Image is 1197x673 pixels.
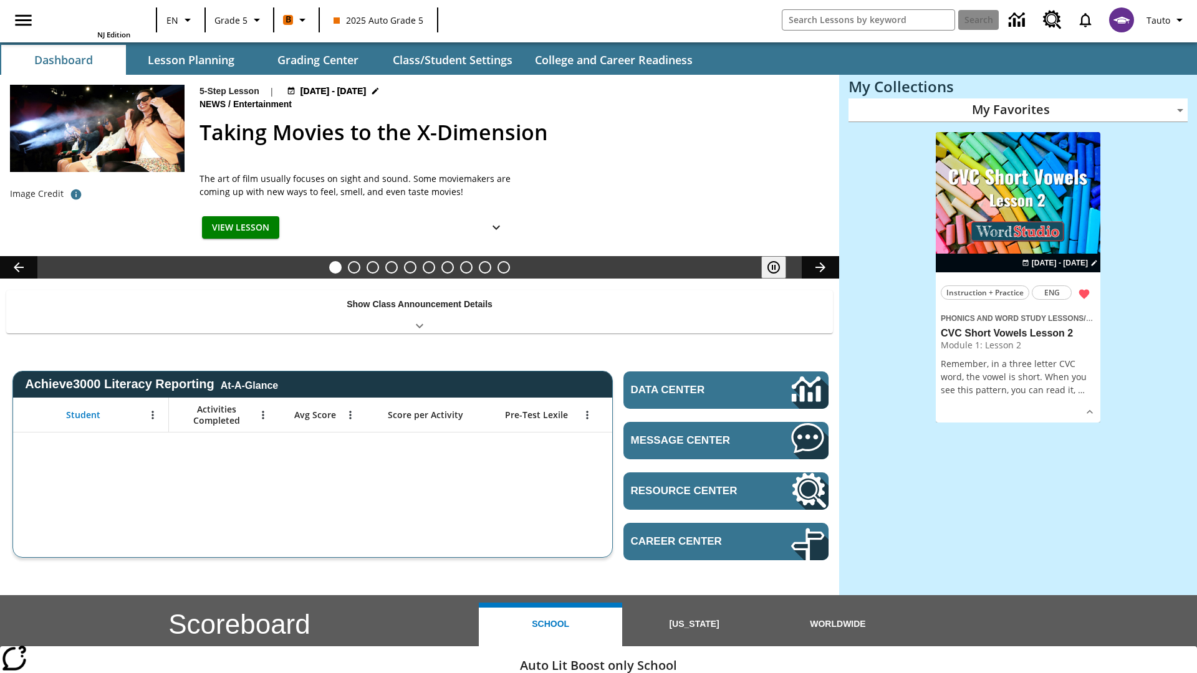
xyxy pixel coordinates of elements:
span: / [228,99,231,109]
a: Resource Center, Will open in new tab [623,472,829,510]
span: … [1078,384,1085,396]
button: Open Menu [578,406,597,424]
button: Aug 25 - Aug 25 Choose Dates [1019,257,1100,269]
h3: My Collections [848,78,1188,95]
span: / [1084,312,1092,323]
div: Show Class Announcement Details [6,290,833,333]
span: 2025 Auto Grade 5 [334,14,423,27]
button: College and Career Readiness [525,45,703,75]
button: Slide 2 Born to Dirt Bike [348,261,360,274]
span: CVC Short Vowels [1086,314,1151,323]
span: | [269,85,274,98]
button: Slide 5 What's the Big Idea? [404,261,416,274]
div: At-A-Glance [221,378,278,391]
span: Resource Center [631,485,754,497]
button: Language: EN, Select a language [161,9,201,31]
button: Grade: Grade 5, Select a grade [209,9,269,31]
span: Topic: Phonics and Word Study Lessons/CVC Short Vowels [941,311,1095,325]
span: Pre-Test Lexile [505,409,568,421]
button: Slide 10 Sleepless in the Animal Kingdom [498,261,510,274]
input: search field [782,10,954,30]
button: Open Menu [254,406,272,424]
span: Score per Activity [388,409,463,421]
button: Slide 9 Making a Difference for the Planet [479,261,491,274]
button: Slide 4 Do You Want Fries With That? [385,261,398,274]
button: Dashboard [1,45,126,75]
h2: Taking Movies to the X-Dimension [199,117,824,148]
button: Pause [761,256,786,279]
button: Boost Class color is orange. Change class color [278,9,315,31]
p: Show Class Announcement Details [347,298,493,311]
button: Open side menu [5,2,42,39]
button: Profile/Settings [1142,9,1192,31]
button: [US_STATE] [622,603,766,646]
span: [DATE] - [DATE] [300,85,366,98]
span: NJ Edition [97,30,130,39]
button: Grading Center [256,45,380,75]
button: Slide 7 Pre-release lesson [441,261,454,274]
button: Slide 1 Taking Movies to the X-Dimension [329,261,342,274]
p: Remember, in a three letter CVC word, the vowel is short. When you see this pattern, you can read... [941,357,1095,396]
a: Notifications [1069,4,1102,36]
span: Grade 5 [214,14,248,27]
button: Instruction + Practice [941,285,1029,300]
button: Lesson Planning [128,45,253,75]
span: Achieve3000 Literacy Reporting [25,377,278,391]
button: Aug 24 - Aug 24 Choose Dates [284,85,383,98]
button: Show Details [484,216,509,239]
button: Slide 8 Career Lesson [460,261,473,274]
a: Resource Center, Will open in new tab [1036,3,1069,37]
span: Tauto [1147,14,1170,27]
a: Home [49,5,130,30]
span: Message Center [631,434,754,447]
div: My Favorites [848,98,1188,122]
span: Entertainment [233,98,294,112]
a: Career Center [623,523,829,560]
button: Class/Student Settings [383,45,522,75]
button: Worldwide [766,603,910,646]
button: Show Details [1080,403,1099,421]
button: Slide 3 Cars of the Future? [367,261,379,274]
span: Phonics and Word Study Lessons [941,314,1084,323]
button: Open Menu [143,406,162,424]
button: School [479,603,622,646]
p: Image Credit [10,188,64,200]
h3: CVC Short Vowels Lesson 2 [941,327,1095,340]
span: Student [66,409,100,421]
a: Data Center [1001,3,1036,37]
button: ENG [1032,285,1072,300]
span: News [199,98,228,112]
a: Message Center [623,422,829,459]
button: View Lesson [202,216,279,239]
div: lesson details [936,132,1100,423]
img: Panel in front of the seats sprays water mist to the happy audience at a 4DX-equipped theater. [10,85,185,172]
span: Instruction + Practice [946,286,1024,299]
button: Remove from Favorites [1073,283,1095,305]
span: Career Center [631,535,754,548]
span: [DATE] - [DATE] [1032,257,1088,269]
button: Slide 6 One Idea, Lots of Hard Work [423,261,435,274]
button: Open Menu [341,406,360,424]
span: EN [166,14,178,27]
span: Activities Completed [175,404,257,426]
img: avatar image [1109,7,1134,32]
p: The art of film usually focuses on sight and sound. Some moviemakers are coming up with new ways ... [199,172,511,198]
span: B [286,12,291,27]
span: Avg Score [294,409,336,421]
div: Home [49,4,130,39]
button: Photo credit: Photo by The Asahi Shimbun via Getty Images [64,183,89,206]
button: Select a new avatar [1102,4,1142,36]
span: Data Center [631,384,749,396]
span: ENG [1044,286,1060,299]
a: Data Center [623,371,829,409]
p: 5-Step Lesson [199,85,259,98]
button: Lesson carousel, Next [802,256,839,279]
div: Pause [761,256,799,279]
